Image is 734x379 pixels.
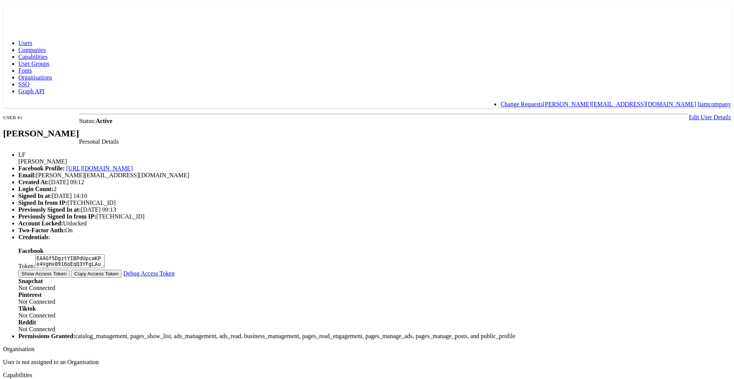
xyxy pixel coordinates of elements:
b: Facebook Profile: [18,165,65,172]
li: : [18,234,731,333]
b: Reddit [18,319,36,326]
a: [PERSON_NAME][EMAIL_ADDRESS][DOMAIN_NAME] [543,101,696,107]
a: Debug Access Token [123,270,175,277]
li: [PERSON_NAME] [18,151,731,165]
b: Two-Factor Auth: [18,227,65,233]
a: liamcompany [698,101,731,107]
li: 2 [18,186,731,193]
b: Signed In at: [18,193,52,199]
p: User is not assigned to an Organisation [3,359,731,366]
b: Account Locked: [18,220,63,227]
div: Not Connected [18,278,731,292]
b: Pinterest [18,292,42,298]
b: Signed In from IP: [18,199,67,206]
li: [PERSON_NAME][EMAIL_ADDRESS][DOMAIN_NAME] [18,172,731,179]
a: Graph API [18,88,45,94]
b: Permissions Granted: [18,333,75,339]
button: Copy Access Token [71,270,122,278]
div: Organisation [3,346,731,353]
h2: [PERSON_NAME] [3,128,79,139]
div: LF [18,151,731,158]
b: Facebook [18,248,44,254]
li: [TECHNICAL_ID] [18,199,731,206]
div: Not Connected [18,305,731,319]
textarea: EAAGf5DgztYIBPdUpcaKPe4VgHx0916oEqQ3YFgLAuk2hgIRYT7AkwVWt9ae6SFMkJuu4riZBR0IcYJuWZC3CZBtOUeZCCEJZ... [35,254,105,268]
a: SSO [18,81,29,87]
li: [DATE] 14:10 [18,193,731,199]
div: Not Connected [18,292,731,305]
a: Users [18,40,32,46]
li: [DATE] 09:13 [18,206,731,213]
b: Credentials [18,234,49,240]
b: Active [96,118,112,124]
a: User Groups [18,60,49,67]
b: Previously Signed In at: [18,206,81,213]
b: Previously Signed In from IP: [18,213,96,220]
li: [DATE] 09:12 [18,179,731,186]
b: Email: [18,172,36,178]
li: On [18,227,731,234]
a: Change Requests [500,101,543,107]
small: USER #1 [3,115,23,120]
a: Fonts [18,67,32,74]
b: Snapchat [18,278,43,284]
a: Capabilities [18,53,47,60]
div: Status: [3,118,731,125]
a: Edit User Details [689,114,731,120]
div: Not Connected [18,319,731,333]
b: Login Count: [18,186,54,192]
a: Organisations [18,74,52,81]
button: Show Access Token [18,270,70,278]
li: Unlocked [18,220,731,227]
div: Token: [18,254,731,270]
div: Personal Details [3,138,731,145]
li: catalog_management, pages_show_list, ads_management, ads_read, business_management, pages_read_en... [18,333,731,340]
a: Companies [18,47,46,53]
a: [URL][DOMAIN_NAME] [66,165,133,172]
div: Capabilities [3,372,731,379]
li: [TECHNICAL_ID] [18,213,731,220]
b: Created At: [18,179,49,185]
b: Tiktok [18,305,36,312]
